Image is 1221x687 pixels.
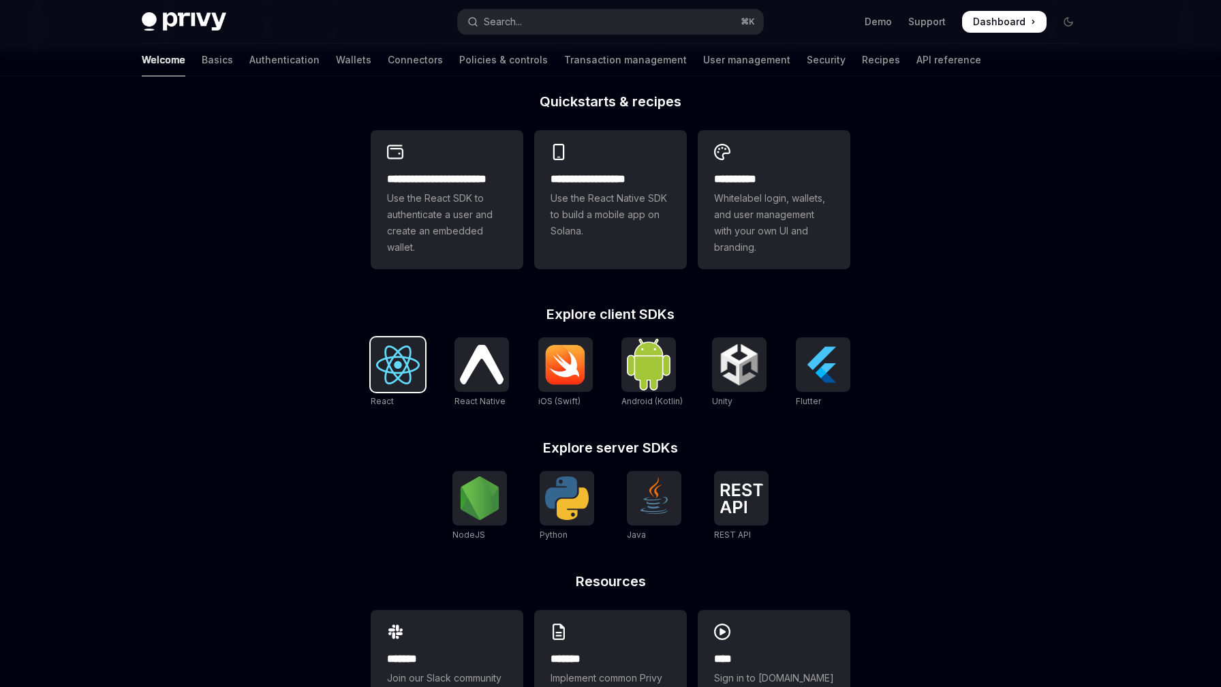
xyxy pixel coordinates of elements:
[720,483,763,513] img: REST API
[712,396,732,406] span: Unity
[717,343,761,386] img: Unity
[714,190,834,256] span: Whitelabel login, wallets, and user management with your own UI and branding.
[387,190,507,256] span: Use the React SDK to authenticate a user and create an embedded wallet.
[621,337,683,408] a: Android (Kotlin)Android (Kotlin)
[142,12,226,31] img: dark logo
[714,471,769,542] a: REST APIREST API
[807,44,846,76] a: Security
[540,471,594,542] a: PythonPython
[534,130,687,269] a: **** **** **** ***Use the React Native SDK to build a mobile app on Solana.
[621,396,683,406] span: Android (Kotlin)
[459,44,548,76] a: Policies & controls
[371,307,850,321] h2: Explore client SDKs
[908,15,946,29] a: Support
[796,396,821,406] span: Flutter
[458,10,763,34] button: Open search
[1057,11,1079,33] button: Toggle dark mode
[454,337,509,408] a: React NativeReact Native
[371,337,425,408] a: ReactReact
[627,471,681,542] a: JavaJava
[703,44,790,76] a: User management
[371,575,850,588] h2: Resources
[973,15,1025,29] span: Dashboard
[714,530,751,540] span: REST API
[801,343,845,386] img: Flutter
[452,530,485,540] span: NodeJS
[627,530,646,540] span: Java
[538,396,581,406] span: iOS (Swift)
[916,44,981,76] a: API reference
[371,95,850,108] h2: Quickstarts & recipes
[452,471,507,542] a: NodeJSNodeJS
[142,44,185,76] a: Welcome
[336,44,371,76] a: Wallets
[551,190,670,239] span: Use the React Native SDK to build a mobile app on Solana.
[371,396,394,406] span: React
[371,441,850,455] h2: Explore server SDKs
[540,530,568,540] span: Python
[460,345,504,384] img: React Native
[698,130,850,269] a: **** *****Whitelabel login, wallets, and user management with your own UI and branding.
[741,16,755,27] span: ⌘ K
[202,44,233,76] a: Basics
[632,476,676,520] img: Java
[544,344,587,385] img: iOS (Swift)
[627,339,670,390] img: Android (Kotlin)
[862,44,900,76] a: Recipes
[388,44,443,76] a: Connectors
[454,396,506,406] span: React Native
[545,476,589,520] img: Python
[564,44,687,76] a: Transaction management
[376,346,420,384] img: React
[484,14,522,30] div: Search...
[249,44,320,76] a: Authentication
[712,337,767,408] a: UnityUnity
[458,476,501,520] img: NodeJS
[538,337,593,408] a: iOS (Swift)iOS (Swift)
[865,15,892,29] a: Demo
[962,11,1047,33] a: Dashboard
[796,337,850,408] a: FlutterFlutter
